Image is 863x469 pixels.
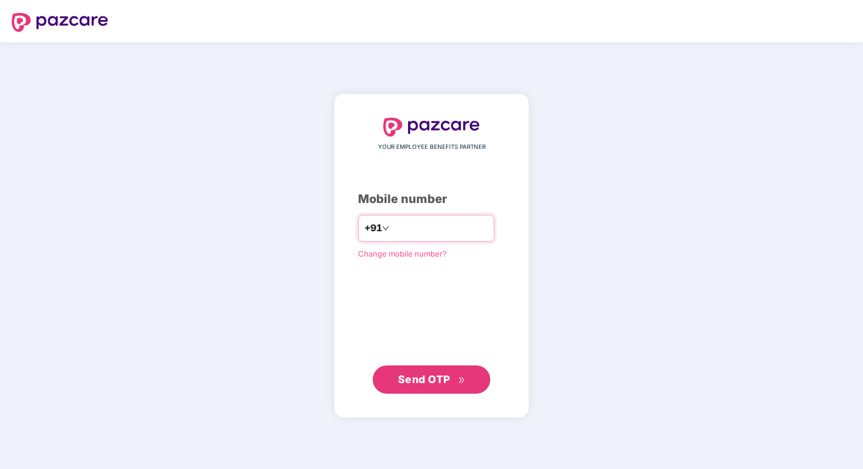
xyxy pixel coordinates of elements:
[382,225,389,232] span: down
[383,118,480,137] img: logo
[378,142,486,152] span: YOUR EMPLOYEE BENEFITS PARTNER
[398,373,450,385] span: Send OTP
[358,249,447,258] a: Change mobile number?
[458,377,466,384] span: double-right
[364,221,382,235] span: +91
[373,365,490,394] button: Send OTPdouble-right
[12,13,108,32] img: logo
[358,190,505,208] div: Mobile number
